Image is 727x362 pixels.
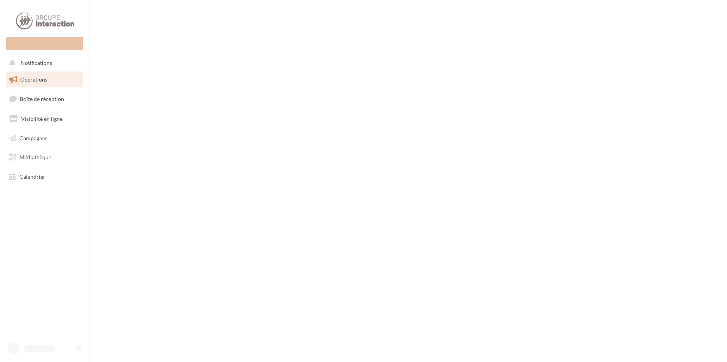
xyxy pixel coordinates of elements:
[5,111,85,127] a: Visibilité en ligne
[21,115,63,122] span: Visibilité en ligne
[19,173,45,180] span: Calendrier
[5,130,85,146] a: Campagnes
[5,90,85,107] a: Boîte de réception
[5,169,85,185] a: Calendrier
[20,76,47,83] span: Opérations
[5,149,85,165] a: Médiathèque
[19,134,47,141] span: Campagnes
[19,154,51,160] span: Médiathèque
[5,71,85,88] a: Opérations
[20,96,64,102] span: Boîte de réception
[6,37,83,50] div: Nouvelle campagne
[21,60,52,66] span: Notifications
